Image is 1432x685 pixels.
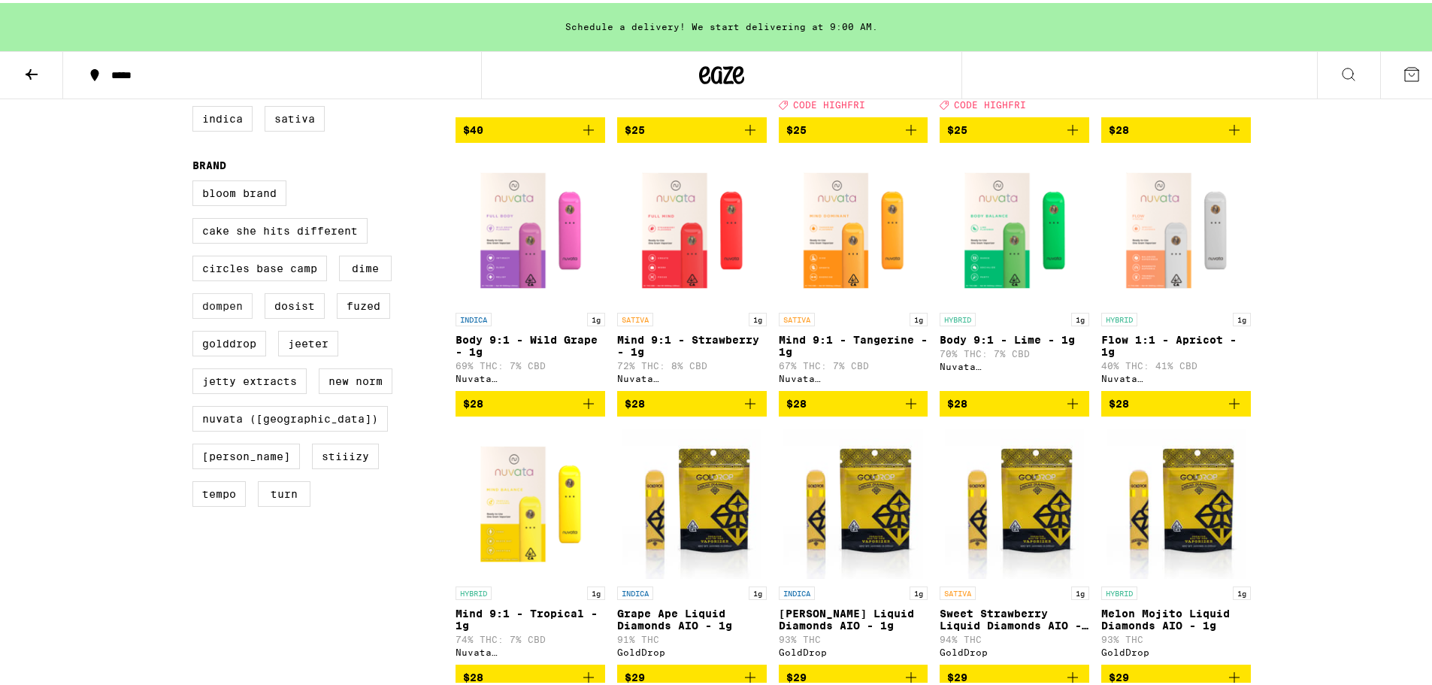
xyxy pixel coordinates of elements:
p: 1g [587,310,605,323]
div: Nuvata ([GEOGRAPHIC_DATA]) [779,371,928,380]
span: $25 [625,121,645,133]
img: Nuvata (CA) - Body 9:1 - Wild Grape - 1g [456,152,605,302]
p: Flow 1:1 - Apricot - 1g [1101,331,1251,355]
a: Open page for King Louis Liquid Diamonds AIO - 1g from GoldDrop [779,426,928,662]
button: Add to bag [1101,388,1251,414]
p: INDICA [456,310,492,323]
p: 72% THC: 8% CBD [617,358,767,368]
p: INDICA [617,583,653,597]
p: 1g [1233,310,1251,323]
legend: Brand [192,156,226,168]
p: 94% THC [940,632,1089,641]
span: $29 [1109,668,1129,680]
a: Open page for Melon Mojito Liquid Diamonds AIO - 1g from GoldDrop [1101,426,1251,662]
button: Add to bag [940,388,1089,414]
a: Open page for Mind 9:1 - Tangerine - 1g from Nuvata (CA) [779,152,928,388]
img: GoldDrop - Sweet Strawberry Liquid Diamonds AIO - 1g [945,426,1084,576]
img: Nuvata (CA) - Mind 9:1 - Tangerine - 1g [779,152,928,302]
label: New Norm [319,365,392,391]
label: Dosist [265,290,325,316]
p: 1g [749,583,767,597]
span: $29 [947,668,967,680]
a: Open page for Mind 9:1 - Strawberry - 1g from Nuvata (CA) [617,152,767,388]
img: GoldDrop - Grape Ape Liquid Diamonds AIO - 1g [622,426,761,576]
a: Open page for Sweet Strawberry Liquid Diamonds AIO - 1g from GoldDrop [940,426,1089,662]
button: Add to bag [779,114,928,140]
p: SATIVA [779,310,815,323]
button: Add to bag [456,388,605,414]
p: 1g [1071,583,1089,597]
a: Open page for Body 9:1 - Lime - 1g from Nuvata (CA) [940,152,1089,388]
label: DIME [339,253,392,278]
button: Add to bag [1101,114,1251,140]
p: 93% THC [1101,632,1251,641]
label: Jeeter [278,328,338,353]
p: 67% THC: 7% CBD [779,358,928,368]
span: Hi. Need any help? [9,11,108,23]
p: 1g [587,583,605,597]
p: 1g [1233,583,1251,597]
img: GoldDrop - King Louis Liquid Diamonds AIO - 1g [783,426,922,576]
p: 70% THC: 7% CBD [940,346,1089,356]
label: Nuvata ([GEOGRAPHIC_DATA]) [192,403,388,429]
label: STIIIZY [312,441,379,466]
p: 74% THC: 7% CBD [456,632,605,641]
p: 40% THC: 41% CBD [1101,358,1251,368]
span: $29 [786,668,807,680]
button: Add to bag [456,114,605,140]
p: Sweet Strawberry Liquid Diamonds AIO - 1g [940,605,1089,629]
span: $28 [1109,395,1129,407]
div: Nuvata ([GEOGRAPHIC_DATA]) [456,371,605,380]
div: Nuvata ([GEOGRAPHIC_DATA]) [940,359,1089,368]
img: Nuvata (CA) - Flow 1:1 - Apricot - 1g [1101,152,1251,302]
a: Open page for Flow 1:1 - Apricot - 1g from Nuvata (CA) [1101,152,1251,388]
p: 1g [1071,310,1089,323]
p: Mind 9:1 - Tropical - 1g [456,605,605,629]
span: $28 [1109,121,1129,133]
img: Nuvata (CA) - Mind 9:1 - Strawberry - 1g [617,152,767,302]
label: turn [258,478,310,504]
p: Body 9:1 - Lime - 1g [940,331,1089,343]
div: Nuvata ([GEOGRAPHIC_DATA]) [456,644,605,654]
span: CODE HIGHFRI [954,97,1026,107]
img: GoldDrop - Melon Mojito Liquid Diamonds AIO - 1g [1107,426,1246,576]
p: 1g [749,310,767,323]
label: Circles Base Camp [192,253,327,278]
div: Nuvata ([GEOGRAPHIC_DATA]) [1101,371,1251,380]
p: SATIVA [617,310,653,323]
span: $28 [786,395,807,407]
p: [PERSON_NAME] Liquid Diamonds AIO - 1g [779,605,928,629]
p: HYBRID [940,310,976,323]
label: Cake She Hits Different [192,215,368,241]
p: Mind 9:1 - Strawberry - 1g [617,331,767,355]
span: $28 [463,395,483,407]
span: $29 [625,668,645,680]
p: HYBRID [1101,310,1137,323]
span: $40 [463,121,483,133]
button: Add to bag [940,114,1089,140]
div: GoldDrop [940,644,1089,654]
label: Tempo [192,478,246,504]
p: HYBRID [1101,583,1137,597]
p: 93% THC [779,632,928,641]
div: GoldDrop [617,644,767,654]
img: Nuvata (CA) - Mind 9:1 - Tropical - 1g [456,426,605,576]
p: Melon Mojito Liquid Diamonds AIO - 1g [1101,605,1251,629]
label: Fuzed [337,290,390,316]
a: Open page for Grape Ape Liquid Diamonds AIO - 1g from GoldDrop [617,426,767,662]
label: Sativa [265,103,325,129]
img: Nuvata (CA) - Body 9:1 - Lime - 1g [940,152,1089,302]
p: HYBRID [456,583,492,597]
p: 91% THC [617,632,767,641]
p: Mind 9:1 - Tangerine - 1g [779,331,928,355]
button: Add to bag [779,388,928,414]
span: CODE HIGHFRI [793,97,865,107]
label: [PERSON_NAME] [192,441,300,466]
button: Add to bag [617,388,767,414]
p: 1g [910,310,928,323]
div: Nuvata ([GEOGRAPHIC_DATA]) [617,371,767,380]
p: Grape Ape Liquid Diamonds AIO - 1g [617,605,767,629]
p: Body 9:1 - Wild Grape - 1g [456,331,605,355]
p: INDICA [779,583,815,597]
span: $28 [947,395,967,407]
